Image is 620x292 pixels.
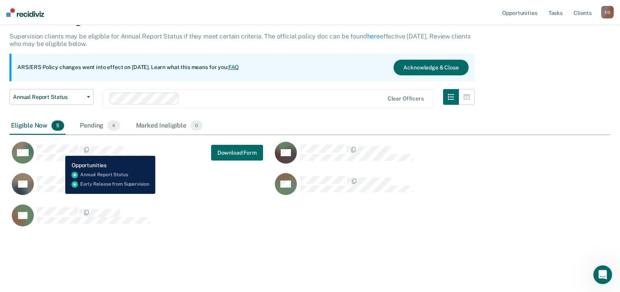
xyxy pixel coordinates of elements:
[601,6,614,18] div: E O
[6,8,44,17] img: Recidiviz
[394,60,468,75] button: Acknowledge & Close
[601,6,614,18] button: EO
[9,117,66,135] div: Eligible Now5
[78,117,121,135] div: Pending4
[13,94,84,100] span: Annual Report Status
[9,173,272,204] div: CaseloadOpportunityCell-19025731
[272,141,535,173] div: CaseloadOpportunityCell-06576729
[107,120,120,131] span: 4
[388,95,424,102] div: Clear officers
[211,145,263,161] a: Navigate to form link
[134,117,204,135] div: Marked Ineligible0
[211,145,263,161] button: Download Form
[9,204,272,235] div: CaseloadOpportunityCell-17179128
[17,64,239,71] p: ARS/ERS Policy changes went into effect on [DATE]. Learn what this means for you:
[9,141,272,173] div: CaseloadOpportunityCell-04418407
[9,89,94,105] button: Annual Report Status
[9,33,471,47] p: Supervision clients may be eligible for Annual Report Status if they meet certain criteria. The o...
[190,120,202,131] span: 0
[228,64,239,70] a: FAQ
[367,33,380,40] a: here
[593,265,612,284] iframe: Intercom live chat
[52,120,64,131] span: 5
[272,173,535,204] div: CaseloadOpportunityCell-02810859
